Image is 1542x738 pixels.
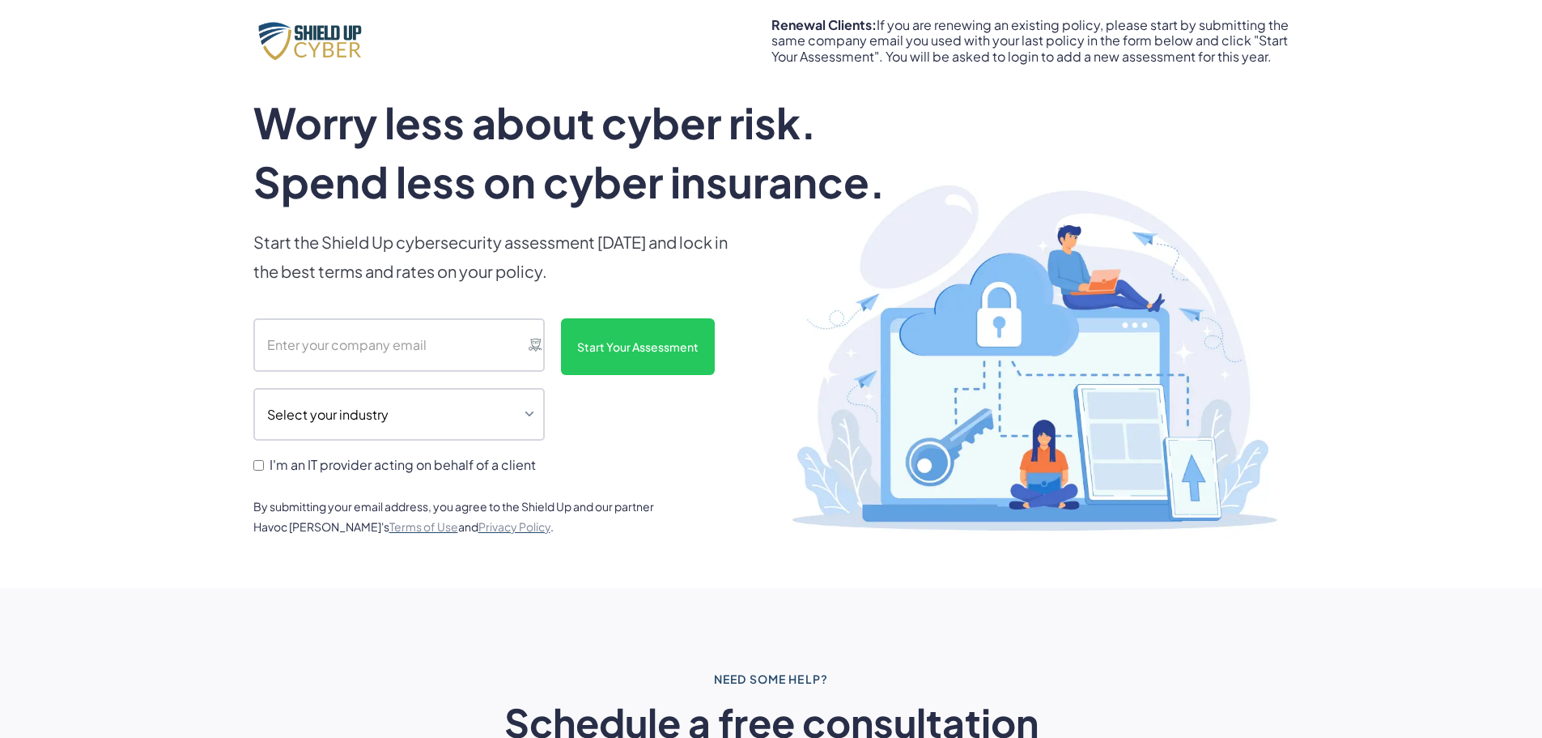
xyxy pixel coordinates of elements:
[253,93,927,211] h1: Worry less about cyber risk. Spend less on cyber insurance.
[253,460,264,471] input: I'm an IT provider acting on behalf of a client
[253,497,674,537] div: By submitting your email address, you agree to the Shield Up and our partner Havoc [PERSON_NAME]'...
[771,16,877,33] strong: Renewal Clients:
[253,18,375,63] img: Shield Up Cyber Logo
[253,318,739,477] form: scanform
[714,669,828,689] div: Need some help?
[478,519,550,534] a: Privacy Policy
[561,318,715,375] input: Start Your Assessment
[771,17,1289,64] div: If you are renewing an existing policy, please start by submitting the same company email you use...
[253,318,545,372] input: Enter your company email
[253,228,739,286] p: Start the Shield Up cybersecurity assessment [DATE] and lock in the best terms and rates on your ...
[389,519,458,534] a: Terms of Use
[270,457,536,472] span: I'm an IT provider acting on behalf of a client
